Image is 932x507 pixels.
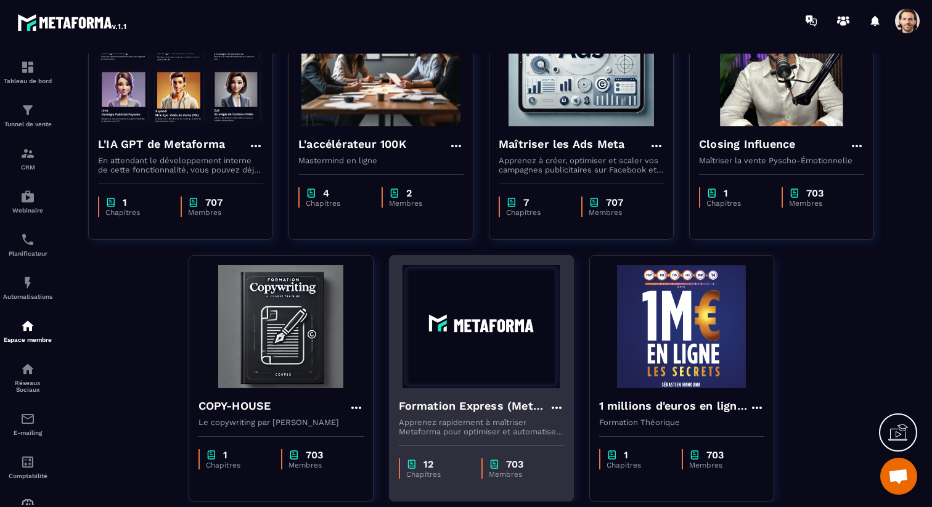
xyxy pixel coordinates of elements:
p: Webinaire [3,207,52,214]
p: Planificateur [3,250,52,257]
p: 707 [606,197,623,208]
p: Membres [789,199,852,208]
p: Formation Théorique [599,418,764,427]
img: formation-background [198,265,364,388]
img: chapter [789,187,800,199]
p: CRM [3,164,52,171]
h4: Formation Express (Metaforma) [399,397,549,415]
img: formation-background [599,265,764,388]
img: formation-background [298,3,464,126]
img: chapter [406,458,417,470]
h4: 1 millions d'euros en ligne les secrets [599,397,750,415]
p: Apprenez à créer, optimiser et scaler vos campagnes publicitaires sur Facebook et Instagram. [499,156,664,174]
img: formation-background [399,265,564,388]
img: social-network [20,362,35,376]
a: automationsautomationsEspace membre [3,309,52,352]
p: Tunnel de vente [3,121,52,128]
p: Le copywriting par [PERSON_NAME] [198,418,364,427]
img: chapter [706,187,717,199]
h4: L'IA GPT de Metaforma [98,136,225,153]
h4: Maîtriser les Ads Meta [499,136,624,153]
p: Réseaux Sociaux [3,379,52,393]
p: Membres [288,461,351,469]
a: formationformationCRM [3,137,52,180]
a: schedulerschedulerPlanificateur [3,223,52,266]
p: Mastermind en ligne [298,156,464,165]
img: formation-background [499,3,664,126]
a: formationformationTableau de bord [3,51,52,94]
img: automations [20,189,35,204]
img: chapter [288,449,300,461]
p: Membres [389,199,451,208]
img: formation-background [98,3,263,126]
img: chapter [489,458,500,470]
a: Ouvrir le chat [880,458,917,495]
p: 703 [506,458,523,470]
p: Membres [689,461,752,469]
img: automations [20,275,35,290]
p: Comptabilité [3,473,52,479]
p: 703 [706,449,724,461]
p: Membres [489,470,552,479]
p: 1 [724,187,728,199]
p: Maîtriser la vente Pyscho-Émotionnelle [699,156,864,165]
a: formationformationTunnel de vente [3,94,52,137]
img: chapter [188,197,199,208]
img: scheduler [20,232,35,247]
img: chapter [206,449,217,461]
img: logo [17,11,128,33]
p: Tableau de bord [3,78,52,84]
p: Chapitres [607,461,669,469]
p: Chapitres [706,199,769,208]
p: Chapitres [406,470,469,479]
img: email [20,412,35,426]
h4: COPY-HOUSE [198,397,271,415]
h4: L'accélérateur 100K [298,136,406,153]
p: Chapitres [206,461,269,469]
p: Membres [589,208,652,217]
img: formation [20,146,35,161]
p: 1 [624,449,628,461]
p: Membres [188,208,251,217]
p: Chapitres [306,199,369,208]
a: emailemailE-mailing [3,402,52,445]
img: chapter [589,197,600,208]
a: automationsautomationsAutomatisations [3,266,52,309]
p: 4 [323,187,329,199]
img: chapter [389,187,400,199]
p: Automatisations [3,293,52,300]
p: Espace membre [3,336,52,343]
img: chapter [105,197,116,208]
p: En attendant le développement interne de cette fonctionnalité, vous pouvez déjà l’utiliser avec C... [98,156,263,174]
p: 707 [205,197,223,208]
img: formation [20,60,35,75]
img: formation-background [699,3,864,126]
img: chapter [607,449,618,461]
img: formation [20,103,35,118]
img: chapter [306,187,317,199]
p: 12 [423,458,433,470]
a: social-networksocial-networkRéseaux Sociaux [3,352,52,402]
a: automationsautomationsWebinaire [3,180,52,223]
p: 7 [523,197,529,208]
p: E-mailing [3,429,52,436]
a: accountantaccountantComptabilité [3,445,52,489]
img: chapter [689,449,700,461]
h4: Closing Influence [699,136,795,153]
p: 703 [306,449,323,461]
p: Chapitres [506,208,569,217]
p: Chapitres [105,208,168,217]
p: 1 [223,449,227,461]
img: accountant [20,455,35,469]
p: 703 [806,187,824,199]
p: 2 [406,187,412,199]
p: Apprenez rapidement à maîtriser Metaforma pour optimiser et automatiser votre business. 🚀 [399,418,564,436]
img: automations [20,318,35,333]
p: 1 [123,197,127,208]
img: chapter [506,197,517,208]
